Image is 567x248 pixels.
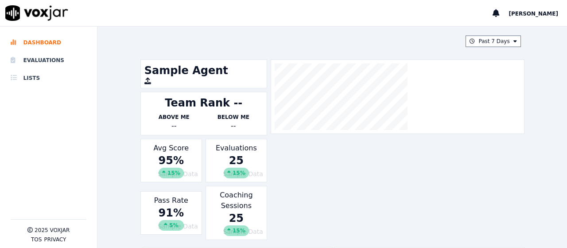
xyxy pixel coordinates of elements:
[140,191,202,235] div: Pass Rate
[210,169,263,178] div: Sample Data
[210,227,263,236] div: Sample Data
[206,139,267,182] div: Evaluations
[509,8,567,19] button: [PERSON_NAME]
[11,69,86,87] a: Lists
[5,5,68,21] img: voxjar logo
[140,139,202,182] div: Avg Score
[144,169,198,178] div: Sample Data
[35,227,70,234] p: 2025 Voxjar
[224,211,249,236] div: 25
[144,222,198,231] div: Sample Data
[165,96,242,110] div: Team Rank --
[466,35,520,47] button: Past 7 Days
[224,225,249,236] div: 15%
[44,236,66,243] button: Privacy
[509,11,558,17] span: [PERSON_NAME]
[159,220,184,231] div: 5%
[144,121,204,131] div: --
[224,154,249,178] div: 25
[11,34,86,51] a: Dashboard
[144,114,204,121] p: Above Me
[159,206,184,231] div: 91%
[31,236,42,243] button: TOS
[159,168,184,178] div: 15%
[159,154,184,178] div: 95%
[204,121,263,131] div: --
[224,168,249,178] div: 15%
[11,51,86,69] a: Evaluations
[144,63,263,78] h1: Sample Agent
[204,114,263,121] p: Below Me
[206,186,267,240] div: Coaching Sessions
